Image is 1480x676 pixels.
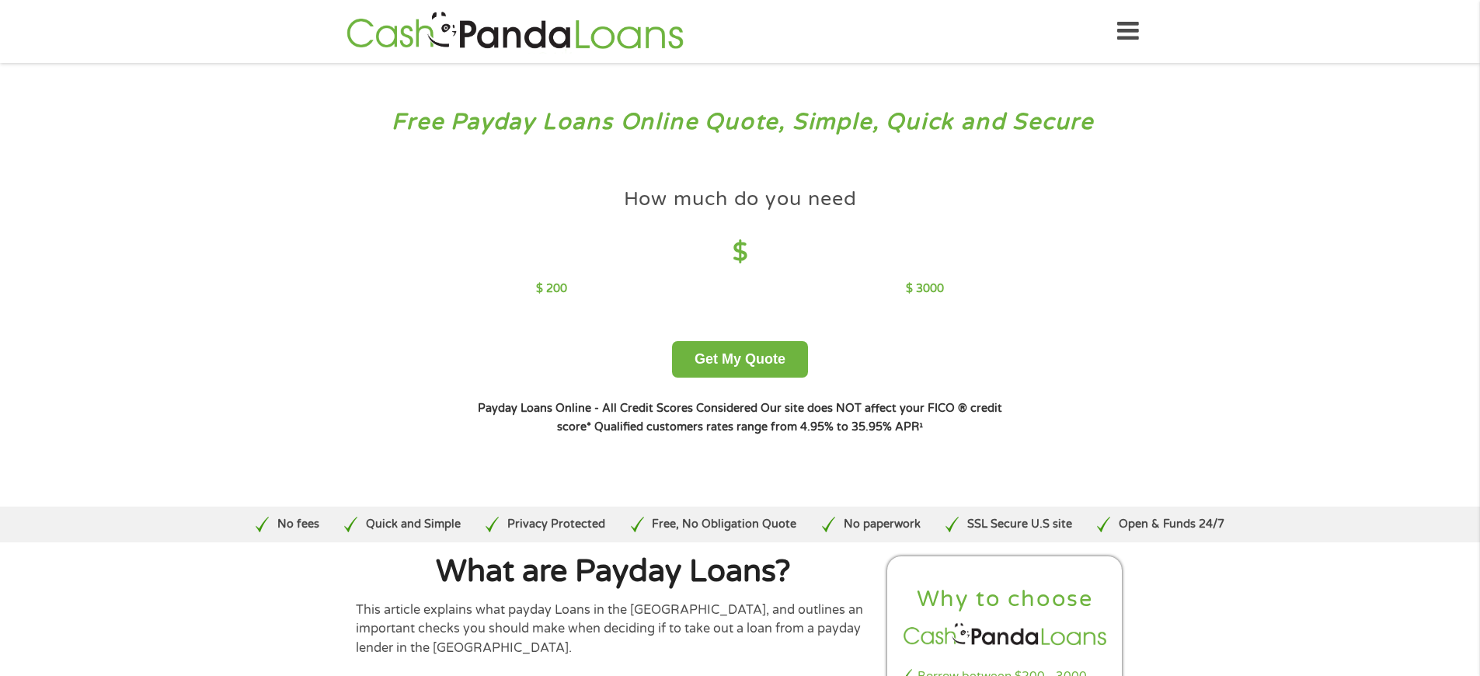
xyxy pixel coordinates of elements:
p: $ 3000 [906,281,944,298]
button: Get My Quote [672,341,808,378]
p: No fees [277,516,319,533]
p: Quick and Simple [366,516,461,533]
p: This article explains what payday Loans in the [GEOGRAPHIC_DATA], and outlines an important check... [356,601,872,657]
h2: Why to choose [900,585,1110,614]
strong: Qualified customers rates range from 4.95% to 35.95% APR¹ [594,420,923,434]
p: $ 200 [536,281,567,298]
p: No paperwork [844,516,921,533]
p: Privacy Protected [507,516,605,533]
img: GetLoanNow Logo [342,9,688,54]
strong: Payday Loans Online - All Credit Scores Considered [478,402,757,415]
h3: Free Payday Loans Online Quote, Simple, Quick and Secure [45,108,1436,137]
p: SSL Secure U.S site [967,516,1072,533]
p: Free, No Obligation Quote [652,516,796,533]
h4: $ [536,237,944,269]
p: Open & Funds 24/7 [1119,516,1224,533]
h4: How much do you need [624,186,857,212]
strong: Our site does NOT affect your FICO ® credit score* [557,402,1002,434]
h1: What are Payday Loans? [356,556,872,587]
